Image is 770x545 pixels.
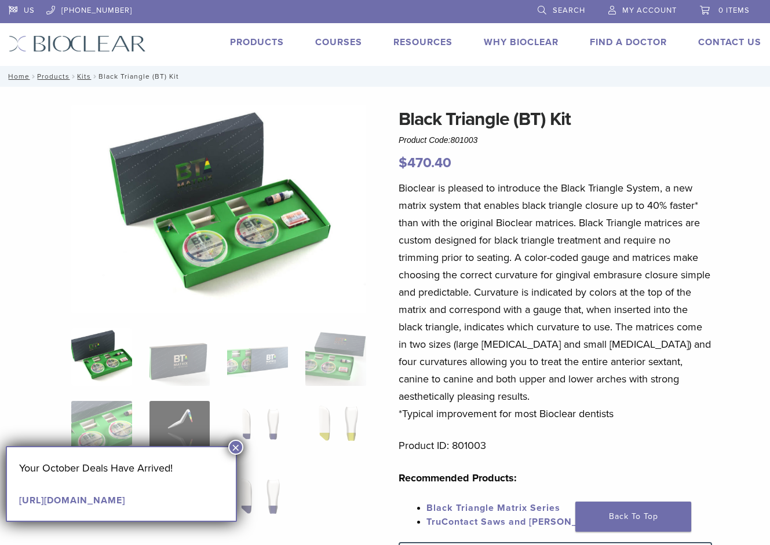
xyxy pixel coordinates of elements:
[19,459,224,477] p: Your October Deals Have Arrived!
[70,73,77,79] span: /
[149,401,210,459] img: Black Triangle (BT) Kit - Image 6
[77,72,91,80] a: Kits
[426,516,610,528] a: TruContact Saws and [PERSON_NAME]
[30,73,37,79] span: /
[399,105,712,133] h1: Black Triangle (BT) Kit
[484,36,559,48] a: Why Bioclear
[399,472,517,484] strong: Recommended Products:
[622,6,677,15] span: My Account
[553,6,585,15] span: Search
[71,105,366,313] img: Intro Black Triangle Kit-6 - Copy
[718,6,750,15] span: 0 items
[227,328,288,386] img: Black Triangle (BT) Kit - Image 3
[698,36,761,48] a: Contact Us
[426,502,560,514] a: Black Triangle Matrix Series
[9,35,146,52] img: Bioclear
[5,72,30,80] a: Home
[71,401,132,459] img: Black Triangle (BT) Kit - Image 5
[393,36,452,48] a: Resources
[399,437,712,454] p: Product ID: 801003
[227,474,288,532] img: Black Triangle (BT) Kit - Image 11
[91,73,98,79] span: /
[399,154,407,171] span: $
[305,328,366,386] img: Black Triangle (BT) Kit - Image 4
[228,440,243,455] button: Close
[149,328,210,386] img: Black Triangle (BT) Kit - Image 2
[575,502,691,532] a: Back To Top
[399,135,477,145] span: Product Code:
[71,328,132,386] img: Intro-Black-Triangle-Kit-6-Copy-e1548792917662-324x324.jpg
[227,401,288,459] img: Black Triangle (BT) Kit - Image 7
[451,135,478,145] span: 801003
[590,36,667,48] a: Find A Doctor
[230,36,284,48] a: Products
[37,72,70,80] a: Products
[19,495,125,506] a: [URL][DOMAIN_NAME]
[399,179,712,422] p: Bioclear is pleased to introduce the Black Triangle System, a new matrix system that enables blac...
[305,401,366,459] img: Black Triangle (BT) Kit - Image 8
[399,154,451,171] bdi: 470.40
[315,36,362,48] a: Courses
